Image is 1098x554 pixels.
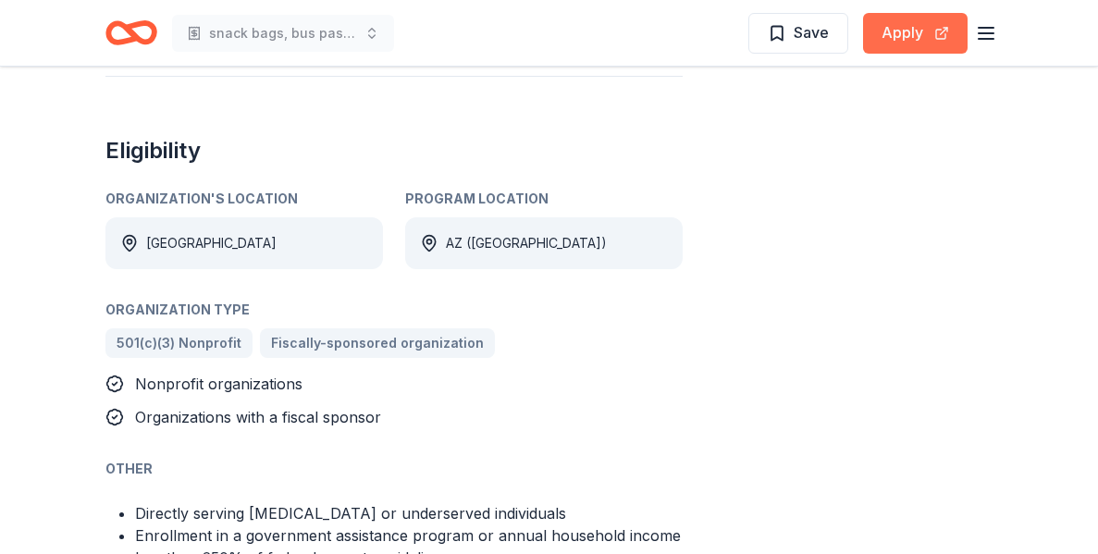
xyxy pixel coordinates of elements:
li: Directly serving [MEDICAL_DATA] or underserved individuals [135,502,683,524]
div: AZ ([GEOGRAPHIC_DATA]) [446,232,607,254]
span: Nonprofit organizations [135,375,302,393]
a: 501(c)(3) Nonprofit [105,328,253,358]
span: 501(c)(3) Nonprofit [117,332,241,354]
span: Organizations with a fiscal sponsor [135,408,381,426]
div: Organization Type [105,299,683,321]
div: Organization's Location [105,188,383,210]
div: [GEOGRAPHIC_DATA] [146,232,277,254]
div: Other [105,458,683,480]
button: Apply [863,13,968,54]
h2: Eligibility [105,136,683,166]
a: Fiscally-sponsored organization [260,328,495,358]
div: Program Location [405,188,683,210]
button: snack bags, bus passes and I'd vouchers for the homeless [172,15,394,52]
button: Save [748,13,848,54]
a: Home [105,11,157,55]
span: Save [794,20,829,44]
span: snack bags, bus passes and I'd vouchers for the homeless [209,22,357,44]
span: Fiscally-sponsored organization [271,332,484,354]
